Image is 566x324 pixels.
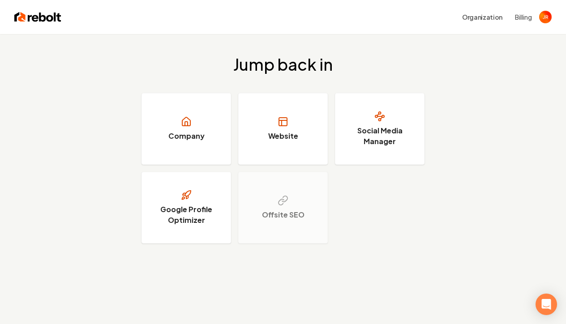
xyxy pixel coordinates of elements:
a: Company [141,93,231,165]
h3: Offsite SEO [262,209,304,220]
img: Rebolt Logo [14,11,61,23]
h3: Google Profile Optimizer [153,204,220,226]
button: Organization [457,9,508,25]
a: Social Media Manager [335,93,424,165]
button: Billing [515,13,532,21]
img: Juliya Rusev [539,11,552,23]
a: Website [238,93,328,165]
h3: Social Media Manager [346,125,413,147]
button: Open user button [539,11,552,23]
a: Google Profile Optimizer [141,172,231,243]
h3: Website [268,131,298,141]
div: Open Intercom Messenger [536,294,557,315]
h2: Jump back in [233,55,333,73]
h3: Company [168,131,205,141]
